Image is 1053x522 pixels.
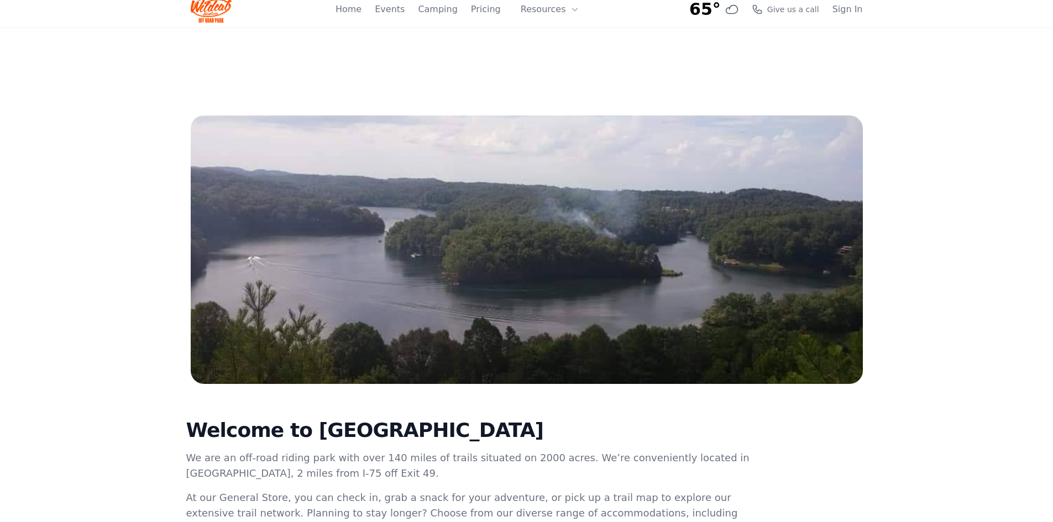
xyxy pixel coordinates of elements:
a: Give us a call [752,4,819,15]
a: Events [375,3,405,16]
h2: Welcome to [GEOGRAPHIC_DATA] [186,419,752,441]
p: We are an off-road riding park with over 140 miles of trails situated on 2000 acres. We’re conven... [186,450,752,481]
a: Sign In [832,3,863,16]
a: Pricing [471,3,501,16]
a: Home [336,3,362,16]
span: Give us a call [767,4,819,15]
a: Camping [418,3,457,16]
